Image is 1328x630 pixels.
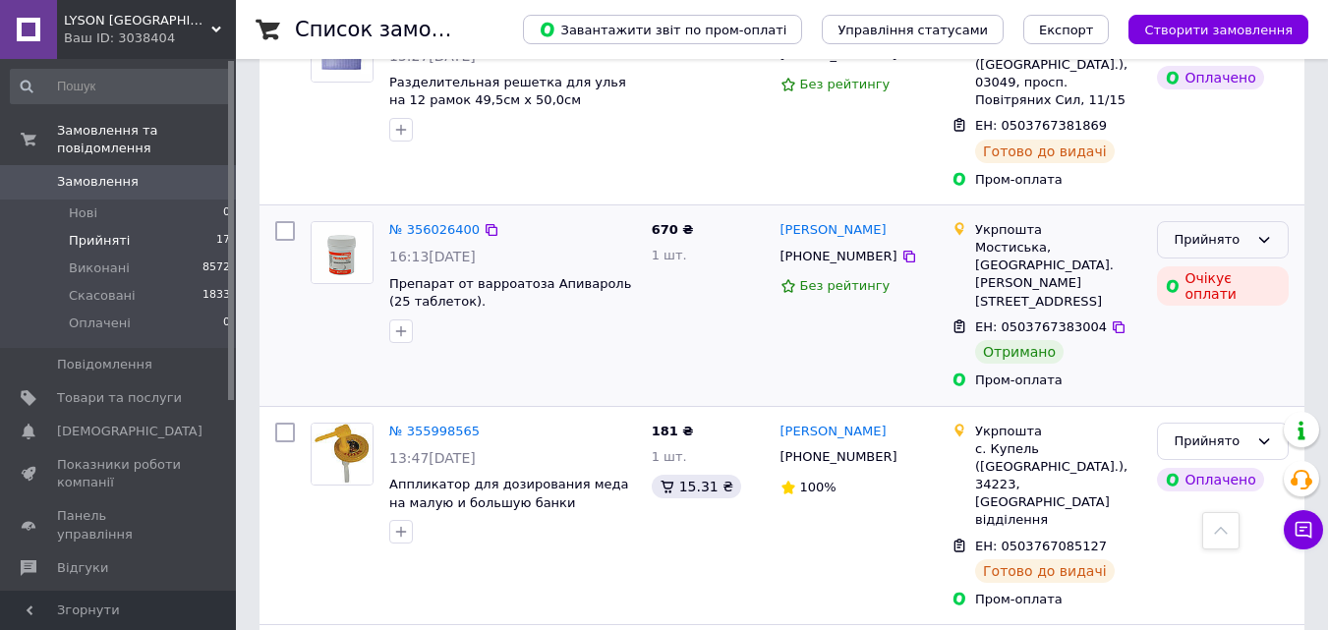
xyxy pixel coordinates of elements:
[1174,431,1248,452] div: Прийнято
[652,475,741,498] div: 15.31 ₴
[202,259,230,277] span: 8572
[975,221,1141,239] div: Укрпошта
[69,232,130,250] span: Прийняті
[389,450,476,466] span: 13:47[DATE]
[1023,15,1110,44] button: Експорт
[57,173,139,191] span: Замовлення
[57,456,182,491] span: Показники роботи компанії
[202,287,230,305] span: 1833
[1039,23,1094,37] span: Експорт
[389,477,628,510] a: Аппликатор для дозирования меда на малую и большую банки
[311,221,374,284] a: Фото товару
[1284,510,1323,549] button: Чат з покупцем
[652,47,687,62] span: 1 шт.
[57,507,182,543] span: Панель управління
[1109,22,1308,36] a: Створити замовлення
[777,244,901,269] div: [PHONE_NUMBER]
[975,340,1064,364] div: Отримано
[57,122,236,157] span: Замовлення та повідомлення
[800,278,891,293] span: Без рейтингу
[777,444,901,470] div: [PHONE_NUMBER]
[312,424,373,485] img: Фото товару
[975,372,1141,389] div: Пром-оплата
[652,424,694,438] span: 181 ₴
[800,77,891,91] span: Без рейтингу
[975,440,1141,530] div: с. Купель ([GEOGRAPHIC_DATA].), 34223, [GEOGRAPHIC_DATA] відділення
[1157,66,1263,89] div: Оплачено
[69,315,131,332] span: Оплачені
[64,29,236,47] div: Ваш ID: 3038404
[10,69,232,104] input: Пошук
[312,222,373,283] img: Фото товару
[975,559,1115,583] div: Готово до видачі
[652,449,687,464] span: 1 шт.
[223,204,230,222] span: 0
[57,423,202,440] span: [DEMOGRAPHIC_DATA]
[975,239,1141,311] div: Мостиська, [GEOGRAPHIC_DATA]. [PERSON_NAME][STREET_ADDRESS]
[389,249,476,264] span: 16:13[DATE]
[57,389,182,407] span: Товари та послуги
[837,23,988,37] span: Управління статусами
[216,232,230,250] span: 17
[975,591,1141,608] div: Пром-оплата
[389,276,631,310] a: Препарат от варроатоза Апивароль (25 таблеток).
[1128,15,1308,44] button: Створити замовлення
[1157,468,1263,491] div: Оплачено
[57,356,152,373] span: Повідомлення
[1144,23,1293,37] span: Створити замовлення
[389,424,480,438] a: № 355998565
[975,140,1115,163] div: Готово до видачі
[69,204,97,222] span: Нові
[389,48,476,64] span: 15:27[DATE]
[69,287,136,305] span: Скасовані
[652,222,694,237] span: 670 ₴
[975,319,1107,334] span: ЕН: 0503767383004
[523,15,802,44] button: Завантажити звіт по пром-оплаті
[389,222,480,237] a: № 356026400
[975,118,1107,133] span: ЕН: 0503767381869
[64,12,211,29] span: LYSON Ukraine
[975,37,1141,109] div: [GEOGRAPHIC_DATA] ([GEOGRAPHIC_DATA].), 03049, просп. Повітряних Сил, 11/15
[1157,266,1289,306] div: Очікує оплати
[800,480,837,494] span: 100%
[539,21,786,38] span: Завантажити звіт по пром-оплаті
[975,423,1141,440] div: Укрпошта
[1174,230,1248,251] div: Прийнято
[311,423,374,486] a: Фото товару
[975,171,1141,189] div: Пром-оплата
[652,248,687,262] span: 1 шт.
[975,539,1107,553] span: ЕН: 0503767085127
[780,423,887,441] a: [PERSON_NAME]
[57,559,108,577] span: Відгуки
[822,15,1004,44] button: Управління статусами
[223,315,230,332] span: 0
[389,75,626,126] a: Разделительная решетка для улья на 12 рамок 49,5см x 50,0cм вендулиновая Lyson
[295,18,494,41] h1: Список замовлень
[69,259,130,277] span: Виконані
[780,221,887,240] a: [PERSON_NAME]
